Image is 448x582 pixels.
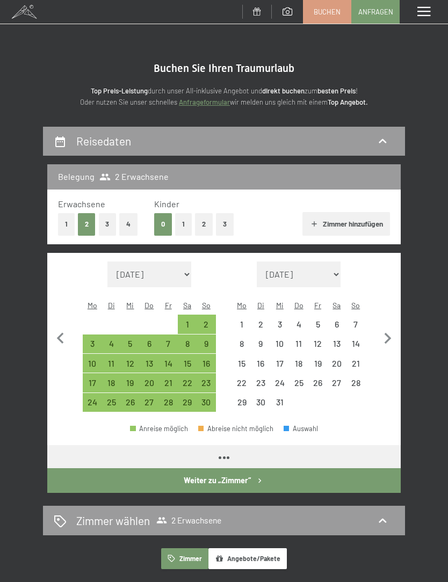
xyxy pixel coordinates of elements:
[270,354,289,373] div: Anreise nicht möglich
[197,315,215,333] div: Anreise möglich
[47,468,401,493] button: Weiter zu „Zimmer“
[121,334,140,353] div: Anreise möglich
[159,373,178,392] div: Fri Nov 21 2025
[232,334,251,353] div: Mon Dec 08 2025
[251,393,270,412] div: Anreise nicht möglich
[290,359,307,376] div: 18
[141,359,157,376] div: 13
[121,373,140,392] div: Wed Nov 19 2025
[327,315,346,333] div: Sat Dec 06 2025
[328,339,345,356] div: 13
[43,85,405,108] p: durch unser All-inklusive Angebot und zum ! Oder nutzen Sie unser schnelles wir melden uns gleich...
[83,373,102,392] div: Mon Nov 17 2025
[178,315,197,333] div: Anreise möglich
[270,354,289,373] div: Wed Dec 17 2025
[252,379,269,395] div: 23
[179,379,196,395] div: 22
[271,320,288,337] div: 3
[197,334,215,353] div: Anreise möglich
[346,373,365,392] div: Sun Dec 28 2025
[49,261,72,412] button: Vorheriger Monat
[251,354,270,373] div: Tue Dec 16 2025
[58,199,105,209] span: Erwachsene
[121,393,140,412] div: Anreise möglich
[140,373,158,392] div: Thu Nov 20 2025
[103,398,119,414] div: 25
[289,315,308,333] div: Thu Dec 04 2025
[289,354,308,373] div: Thu Dec 18 2025
[154,199,179,209] span: Kinder
[198,339,214,356] div: 9
[309,339,326,356] div: 12
[304,1,351,23] a: Buchen
[352,1,399,23] a: Anfragen
[160,339,177,356] div: 7
[289,334,308,353] div: Anreise nicht möglich
[346,334,365,353] div: Anreise nicht möglich
[348,379,364,395] div: 28
[251,334,270,353] div: Tue Dec 09 2025
[358,7,393,17] span: Anfragen
[76,513,150,528] h2: Zimmer wählen
[195,213,213,235] button: 2
[346,315,365,333] div: Anreise nicht möglich
[251,373,270,392] div: Tue Dec 23 2025
[179,398,196,414] div: 29
[165,301,172,310] abbr: Freitag
[270,315,289,333] div: Wed Dec 03 2025
[197,393,215,412] div: Sun Nov 30 2025
[159,393,178,412] div: Anreise möglich
[308,334,327,353] div: Anreise nicht möglich
[232,373,251,392] div: Mon Dec 22 2025
[76,134,131,148] h2: Reisedaten
[197,373,215,392] div: Anreise möglich
[232,373,251,392] div: Anreise nicht möglich
[233,320,250,337] div: 1
[262,86,305,95] strong: direkt buchen
[178,354,197,373] div: Anreise möglich
[232,354,251,373] div: Anreise nicht möglich
[121,334,140,353] div: Wed Nov 05 2025
[284,425,318,432] div: Auswahl
[144,301,154,310] abbr: Donnerstag
[140,373,158,392] div: Anreise möglich
[102,334,120,353] div: Anreise möglich
[309,379,326,395] div: 26
[178,393,197,412] div: Sat Nov 29 2025
[197,334,215,353] div: Sun Nov 09 2025
[233,379,250,395] div: 22
[121,354,140,373] div: Anreise möglich
[237,301,247,310] abbr: Montag
[348,359,364,376] div: 21
[270,373,289,392] div: Anreise nicht möglich
[328,379,345,395] div: 27
[78,213,96,235] button: 2
[314,7,341,17] span: Buchen
[88,301,97,310] abbr: Montag
[233,398,250,414] div: 29
[327,315,346,333] div: Anreise nicht möglich
[140,334,158,353] div: Anreise möglich
[271,398,288,414] div: 31
[121,373,140,392] div: Anreise möglich
[178,393,197,412] div: Anreise möglich
[83,334,102,353] div: Anreise möglich
[290,339,307,356] div: 11
[270,373,289,392] div: Wed Dec 24 2025
[197,315,215,333] div: Sun Nov 02 2025
[327,373,346,392] div: Anreise nicht möglich
[159,334,178,353] div: Fri Nov 07 2025
[327,334,346,353] div: Anreise nicht möglich
[160,379,177,395] div: 21
[346,373,365,392] div: Anreise nicht möglich
[122,359,139,376] div: 12
[232,315,251,333] div: Mon Dec 01 2025
[178,354,197,373] div: Sat Nov 15 2025
[141,379,157,395] div: 20
[233,359,250,376] div: 15
[251,393,270,412] div: Tue Dec 30 2025
[102,373,120,392] div: Anreise möglich
[271,379,288,395] div: 24
[308,315,327,333] div: Fri Dec 05 2025
[208,548,287,569] button: Angebote/Pakete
